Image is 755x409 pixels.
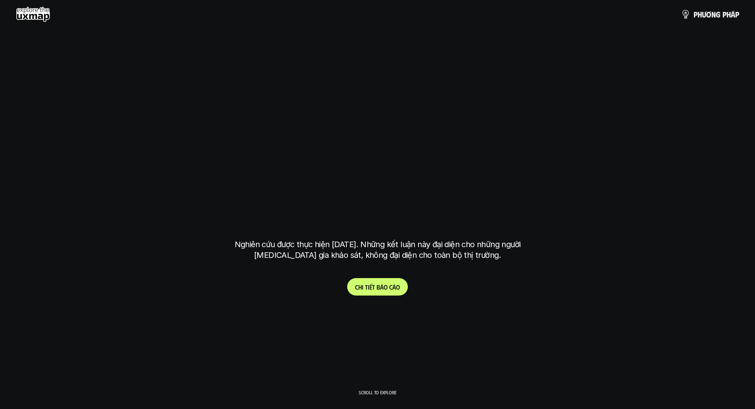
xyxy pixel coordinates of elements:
span: o [384,283,388,291]
p: Nghiên cứu được thực hiện [DATE]. Những kết luận này đại diện cho những người [MEDICAL_DATA] gia ... [229,239,526,261]
span: i [362,283,363,291]
span: á [731,10,735,19]
a: Chitiếtbáocáo [347,278,408,296]
span: p [735,10,739,19]
span: c [389,283,392,291]
span: p [694,10,698,19]
span: t [372,283,375,291]
span: á [392,283,396,291]
h1: phạm vi công việc của [233,126,522,159]
span: á [380,283,384,291]
h6: Kết quả nghiên cứu [350,106,411,115]
h1: tại [GEOGRAPHIC_DATA] [236,188,519,222]
span: h [698,10,702,19]
span: h [726,10,731,19]
span: i [368,283,369,291]
span: h [358,283,362,291]
span: ơ [706,10,711,19]
span: p [723,10,726,19]
span: t [365,283,368,291]
span: C [355,283,358,291]
span: g [716,10,721,19]
span: b [377,283,380,291]
span: n [711,10,716,19]
a: phươngpháp [681,6,739,22]
span: ư [702,10,706,19]
span: ế [369,283,372,291]
p: Scroll to explore [359,390,396,395]
span: o [396,283,400,291]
